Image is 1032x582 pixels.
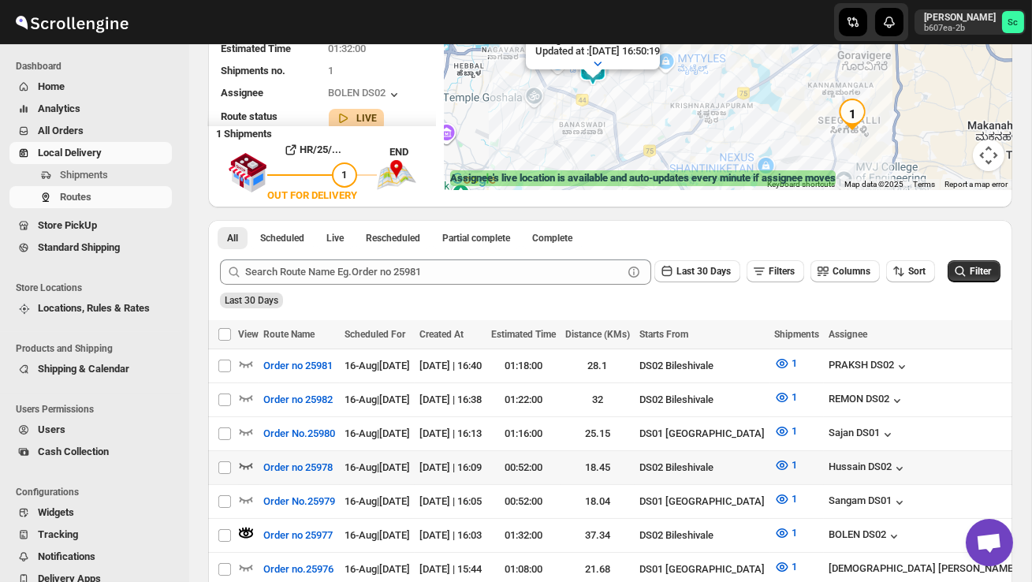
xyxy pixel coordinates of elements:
[60,191,91,203] span: Routes
[38,147,102,159] span: Local Delivery
[329,65,334,76] span: 1
[9,186,172,208] button: Routes
[970,266,991,277] span: Filter
[792,561,797,573] span: 1
[491,494,556,509] div: 00:52:00
[38,302,150,314] span: Locations, Rules & Rates
[329,87,402,103] button: BOLEN DS02
[833,266,870,277] span: Columns
[419,358,482,374] div: [DATE] | 16:40
[829,528,902,544] button: BOLEN DS02
[565,561,630,577] div: 21.68
[260,232,304,244] span: Scheduled
[254,489,345,514] button: Order No.25979
[810,260,880,282] button: Columns
[254,387,342,412] button: Order no 25982
[765,351,807,376] button: 1
[792,493,797,505] span: 1
[639,561,765,577] div: DS01 [GEOGRAPHIC_DATA]
[16,342,178,355] span: Products and Shipping
[38,446,109,457] span: Cash Collection
[221,43,291,54] span: Estimated Time
[38,125,84,136] span: All Orders
[221,87,263,99] span: Assignee
[622,17,660,55] button: Close
[491,329,556,340] span: Estimated Time
[221,65,285,76] span: Shipments no.
[676,266,731,277] span: Last 30 Days
[263,426,335,442] span: Order No.25980
[9,358,172,380] button: Shipping & Calendar
[491,561,556,577] div: 01:08:00
[535,45,660,57] p: Updated at : [DATE] 16:50:19
[565,460,630,476] div: 18.45
[9,524,172,546] button: Tracking
[829,393,905,409] button: REMON DS02
[924,24,996,33] p: b607ea-2b
[345,329,405,340] span: Scheduled For
[1002,11,1024,33] span: Sanjay chetri
[267,137,357,162] button: HR/25/...
[844,180,903,188] span: Map data ©2025
[829,359,910,375] button: PRAKSH DS02
[792,425,797,437] span: 1
[38,506,74,518] span: Widgets
[38,241,120,253] span: Standard Shipping
[342,169,348,181] span: 1
[792,357,797,369] span: 1
[263,494,335,509] span: Order No.25979
[225,295,278,306] span: Last 30 Days
[238,329,259,340] span: View
[38,528,78,540] span: Tracking
[886,260,935,282] button: Sort
[377,160,416,190] img: trip_end.png
[966,519,1013,566] a: Open chat
[345,394,410,405] span: 16-Aug | [DATE]
[419,392,482,408] div: [DATE] | 16:38
[38,363,129,375] span: Shipping & Calendar
[565,494,630,509] div: 18.04
[326,232,344,244] span: Live
[491,426,556,442] div: 01:16:00
[419,460,482,476] div: [DATE] | 16:09
[565,528,630,543] div: 37.34
[9,419,172,441] button: Users
[829,494,907,510] button: Sangam DS01
[747,260,804,282] button: Filters
[16,403,178,416] span: Users Permissions
[300,144,342,155] b: HR/25/...
[60,169,108,181] span: Shipments
[9,441,172,463] button: Cash Collection
[16,282,178,294] span: Store Locations
[9,120,172,142] button: All Orders
[908,266,926,277] span: Sort
[16,60,178,73] span: Dashboard
[263,392,333,408] span: Order no 25982
[419,561,482,577] div: [DATE] | 15:44
[9,98,172,120] button: Analytics
[263,561,333,577] span: Order no.25976
[245,259,623,285] input: Search Route Name Eg.Order no 25981
[829,329,867,340] span: Assignee
[218,227,248,249] button: All routes
[9,164,172,186] button: Shipments
[924,11,996,24] p: [PERSON_NAME]
[532,232,572,244] span: Complete
[774,329,819,340] span: Shipments
[228,142,267,203] img: shop.svg
[829,427,896,442] button: Sajan DS01
[329,43,367,54] span: 01:32:00
[491,528,556,543] div: 01:32:00
[345,427,410,439] span: 16-Aug | [DATE]
[345,563,410,575] span: 16-Aug | [DATE]
[9,546,172,568] button: Notifications
[639,460,765,476] div: DS02 Bileshivale
[38,219,97,231] span: Store PickUp
[357,113,378,124] b: LIVE
[263,460,333,476] span: Order no 25978
[792,459,797,471] span: 1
